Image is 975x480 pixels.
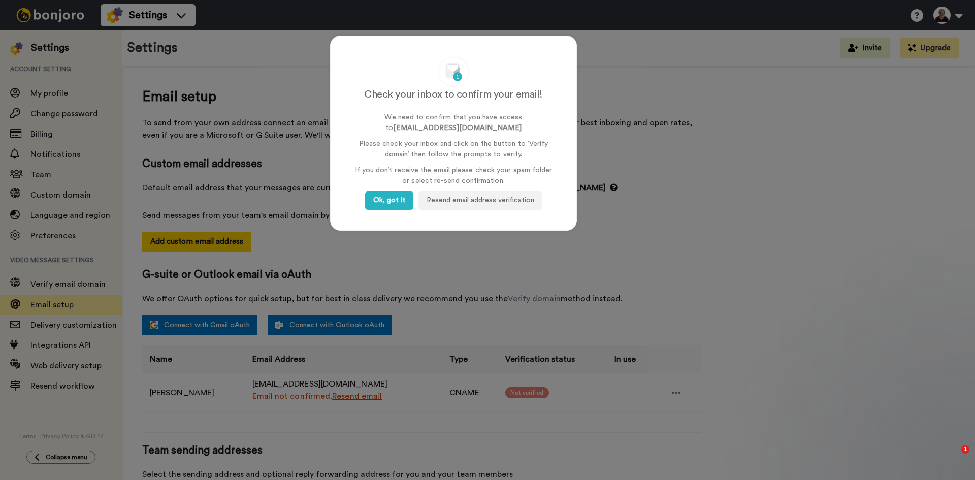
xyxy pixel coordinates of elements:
[351,165,556,186] p: If you don’t receive the email please check your spam folder or select re-send confirmation.
[351,139,556,160] p: Please check your inbox and click on the button to ‘Verify domain’ then follow the prompts to ver...
[438,56,469,87] img: email_confirmation.svg
[418,191,542,210] button: Resend email address verification
[940,445,965,470] iframe: Intercom live chat
[393,124,521,132] strong: [EMAIL_ADDRESS][DOMAIN_NAME]
[351,87,556,112] div: Check your inbox to confirm your email!
[427,197,534,204] span: Resend email address verification
[351,112,556,134] p: We need to confirm that you have access to
[961,445,969,454] span: 1
[365,191,413,210] button: Ok, got it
